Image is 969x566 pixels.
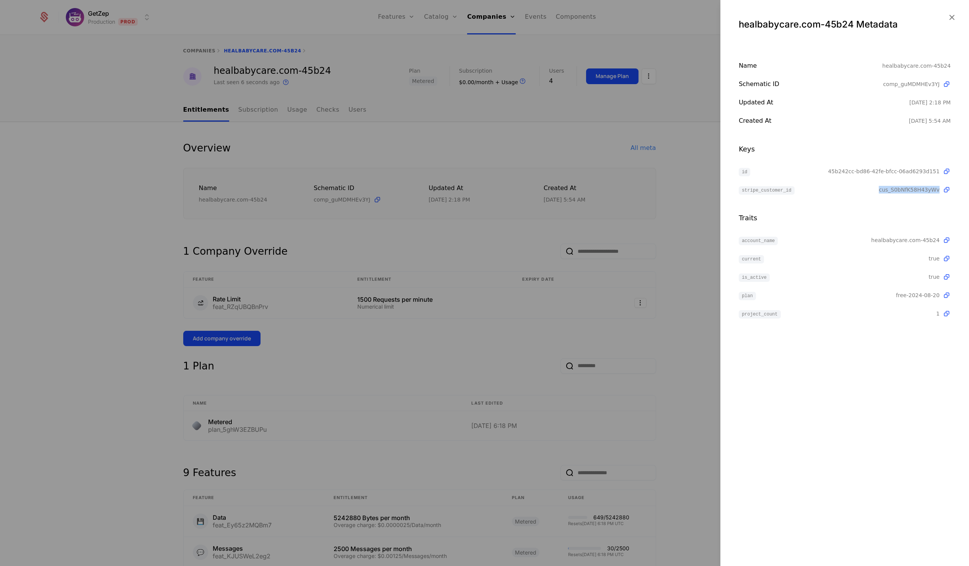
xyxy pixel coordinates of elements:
[739,273,770,282] span: is_active
[883,80,940,88] span: comp_guMDMHEv3YJ
[879,186,940,194] span: cus_S0bNfK58H43yWv
[909,117,951,125] div: 3/4/25, 5:54 AM
[739,213,951,223] div: Traits
[739,18,951,31] div: healbabycare.com-45b24 Metadata
[739,237,778,245] span: account_name
[739,61,882,70] div: Name
[936,310,940,317] span: 1
[739,186,795,195] span: stripe_customer_id
[739,255,764,263] span: current
[739,80,883,89] div: Schematic ID
[909,99,951,106] div: 8/27/25, 2:18 PM
[739,98,909,107] div: Updated at
[739,144,951,155] div: Keys
[739,292,756,300] span: plan
[828,168,940,175] span: 45b242cc-bd86-42fe-bfcc-06ad6293d151
[928,255,940,262] span: true
[739,116,909,125] div: Created at
[739,310,781,319] span: project_count
[928,273,940,281] span: true
[896,291,940,299] span: free-2024-08-20
[871,236,940,244] span: healbabycare.com-45b24
[882,61,951,70] div: healbabycare.com-45b24
[739,168,750,176] span: id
